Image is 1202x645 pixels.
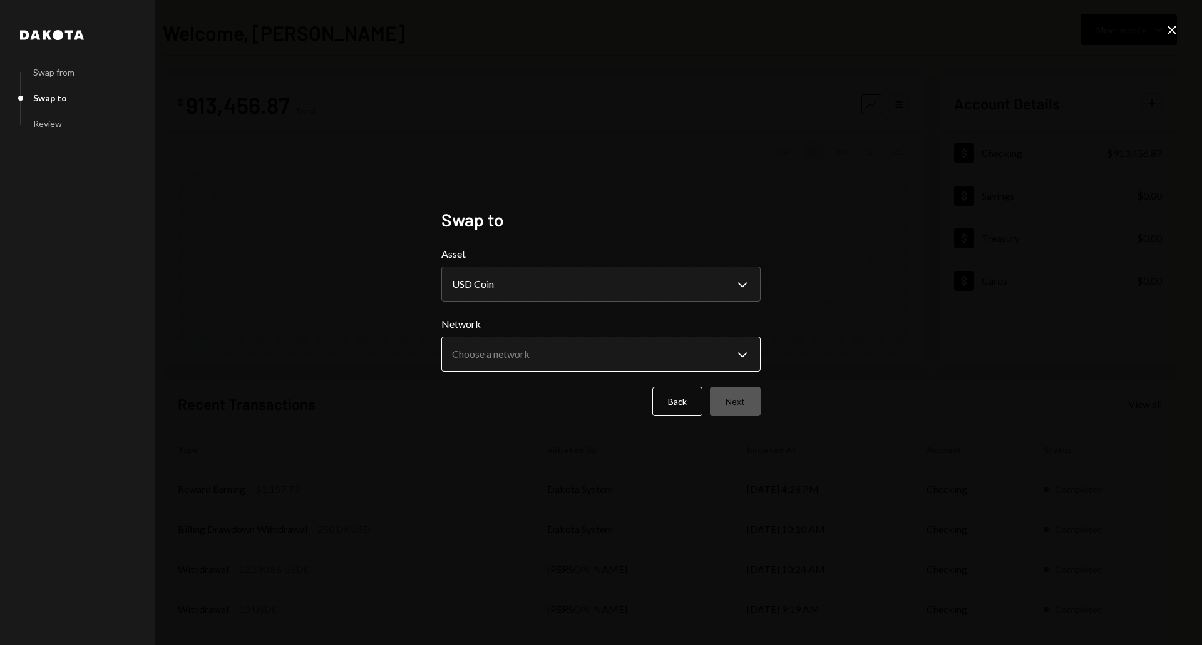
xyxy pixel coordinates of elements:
button: Back [652,387,702,416]
h2: Swap to [441,208,761,232]
div: Review [33,118,62,129]
button: Network [441,337,761,372]
label: Network [441,317,761,332]
div: Swap to [33,93,67,103]
label: Asset [441,246,761,262]
button: Asset [441,267,761,302]
div: Swap from [33,67,74,78]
